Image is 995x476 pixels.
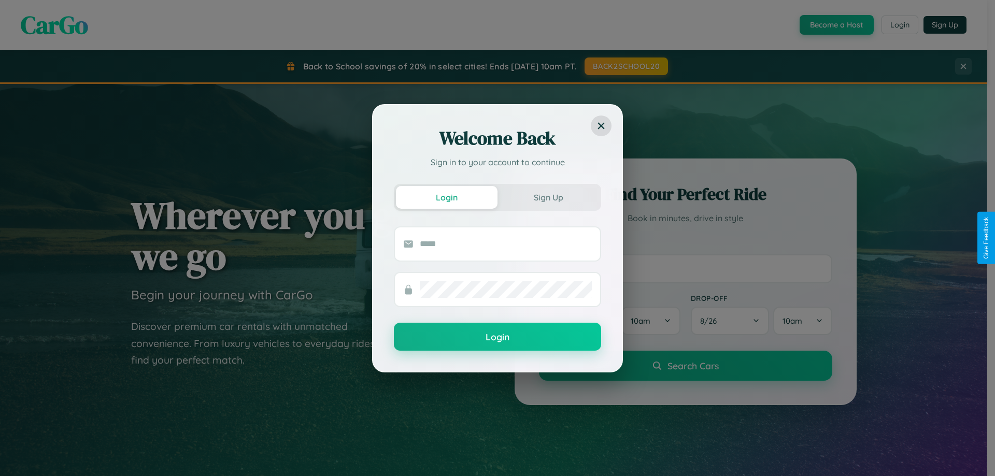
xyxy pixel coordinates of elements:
[983,217,990,259] div: Give Feedback
[394,156,601,168] p: Sign in to your account to continue
[497,186,599,209] button: Sign Up
[394,323,601,351] button: Login
[394,126,601,151] h2: Welcome Back
[396,186,497,209] button: Login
